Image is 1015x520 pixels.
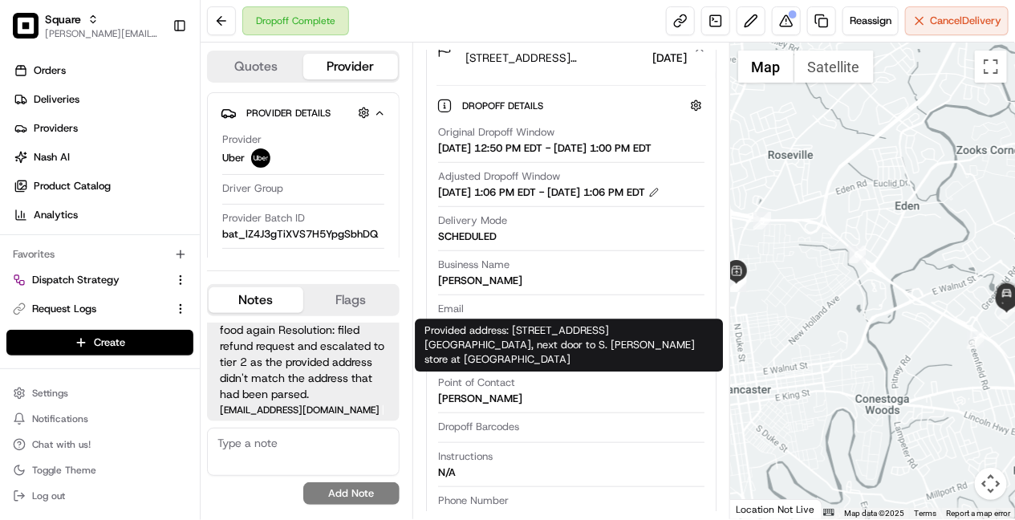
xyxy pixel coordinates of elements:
button: CancelDelivery [905,6,1009,35]
span: Pylon [160,398,194,410]
span: Delivery Mode [438,213,507,228]
span: Notifications [32,412,88,425]
span: [DATE] [142,292,175,305]
span: • [133,249,139,262]
button: Reassign [842,6,899,35]
span: Log out [32,490,65,502]
a: Powered byPylon [113,397,194,410]
button: Provider [303,54,398,79]
span: Orders [34,63,66,78]
button: Map camera controls [975,468,1007,500]
div: 💻 [136,360,148,373]
a: 💻API Documentation [129,352,264,381]
span: Email [438,302,464,316]
span: [STREET_ADDRESS][PERSON_NAME] [465,50,637,66]
button: Flags [303,287,398,313]
button: Show street map [738,51,794,83]
button: Toggle fullscreen view [975,51,1007,83]
img: uber-new-logo.jpeg [251,148,270,168]
span: [DATE] [142,249,175,262]
button: Settings [6,382,193,404]
span: Knowledge Base [32,359,123,375]
span: Product Catalog [34,179,111,193]
div: SCHEDULED [438,230,497,244]
div: [DATE] 1:06 PM EDT - [DATE] 1:06 PM EDT [438,185,660,200]
button: Dispatch Strategy [6,267,193,293]
a: Product Catalog [6,173,200,199]
button: Log out [6,485,193,507]
span: Analytics [34,208,78,222]
button: SquareSquare[PERSON_NAME][EMAIL_ADDRESS][DOMAIN_NAME] [6,6,166,45]
button: Keyboard shortcuts [823,509,834,516]
div: Location Not Live [730,499,822,519]
button: Square [45,11,81,27]
span: Provider Batch ID [222,211,305,225]
button: [PERSON_NAME][EMAIL_ADDRESS][DOMAIN_NAME] [45,27,160,40]
span: Provider Delivery ID [222,255,317,270]
span: Driver Group [222,181,283,196]
button: Show satellite imagery [794,51,874,83]
span: Point of Contact [438,376,515,390]
span: Adjusted Dropoff Window [438,169,560,184]
span: Settings [32,387,68,400]
div: N/A [438,465,456,480]
button: Create [6,330,193,355]
button: Toggle Theme [6,459,193,481]
input: Clear [42,104,265,120]
span: Reassign [850,14,891,28]
div: Past conversations [16,209,108,221]
div: Start new chat [72,153,263,169]
img: 4281594248423_2fcf9dad9f2a874258b8_72.png [34,153,63,182]
img: Brittany Newman [16,277,42,303]
span: Dispatch Strategy [32,273,120,287]
a: Nash AI [6,144,200,170]
span: Request Logs [32,302,96,316]
img: Square [13,13,39,39]
span: [EMAIL_ADDRESS][DOMAIN_NAME] [220,405,380,415]
span: bat_lZ4J3gTiXVS7H5YpgSbhDQ [222,227,378,242]
img: Brittany Newman [16,234,42,259]
span: Dropoff Barcodes [438,420,519,434]
button: Provider Details [221,100,386,126]
span: [PERSON_NAME] [50,292,130,305]
a: Request Logs [13,302,168,316]
div: Provided address: [STREET_ADDRESS][GEOGRAPHIC_DATA], next door to S. [PERSON_NAME] store at [GEOG... [415,319,723,372]
div: 📗 [16,360,29,373]
a: Dispatch Strategy [13,273,168,287]
p: Welcome 👋 [16,64,292,90]
div: 6 [848,246,866,263]
span: • [133,292,139,305]
span: Phone Number [438,494,509,508]
a: Terms (opens in new tab) [914,509,936,518]
span: API Documentation [152,359,258,375]
a: Deliveries [6,87,200,112]
div: 5 [753,212,771,230]
span: Providers [34,121,78,136]
span: Map data ©2025 [844,509,904,518]
button: Notifications [6,408,193,430]
span: Uber [222,151,245,165]
span: Provider Details [246,107,331,120]
a: Report a map error [946,509,1010,518]
button: Quotes [209,54,303,79]
a: Orders [6,58,200,83]
span: Create [94,335,125,350]
span: Original Dropoff Window [438,125,554,140]
button: Notes [209,287,303,313]
span: Toggle Theme [32,464,96,477]
img: Nash [16,16,48,48]
a: 📗Knowledge Base [10,352,129,381]
a: Analytics [6,202,200,228]
a: Providers [6,116,200,141]
span: Provider [222,132,262,147]
div: 7 [967,331,985,349]
span: Cancel Delivery [930,14,1001,28]
span: Nash AI [34,150,70,165]
div: [PERSON_NAME] [438,392,522,406]
img: Google [734,498,787,519]
button: See all [249,205,292,225]
button: Chat with us! [6,433,193,456]
span: Deliveries [34,92,79,107]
